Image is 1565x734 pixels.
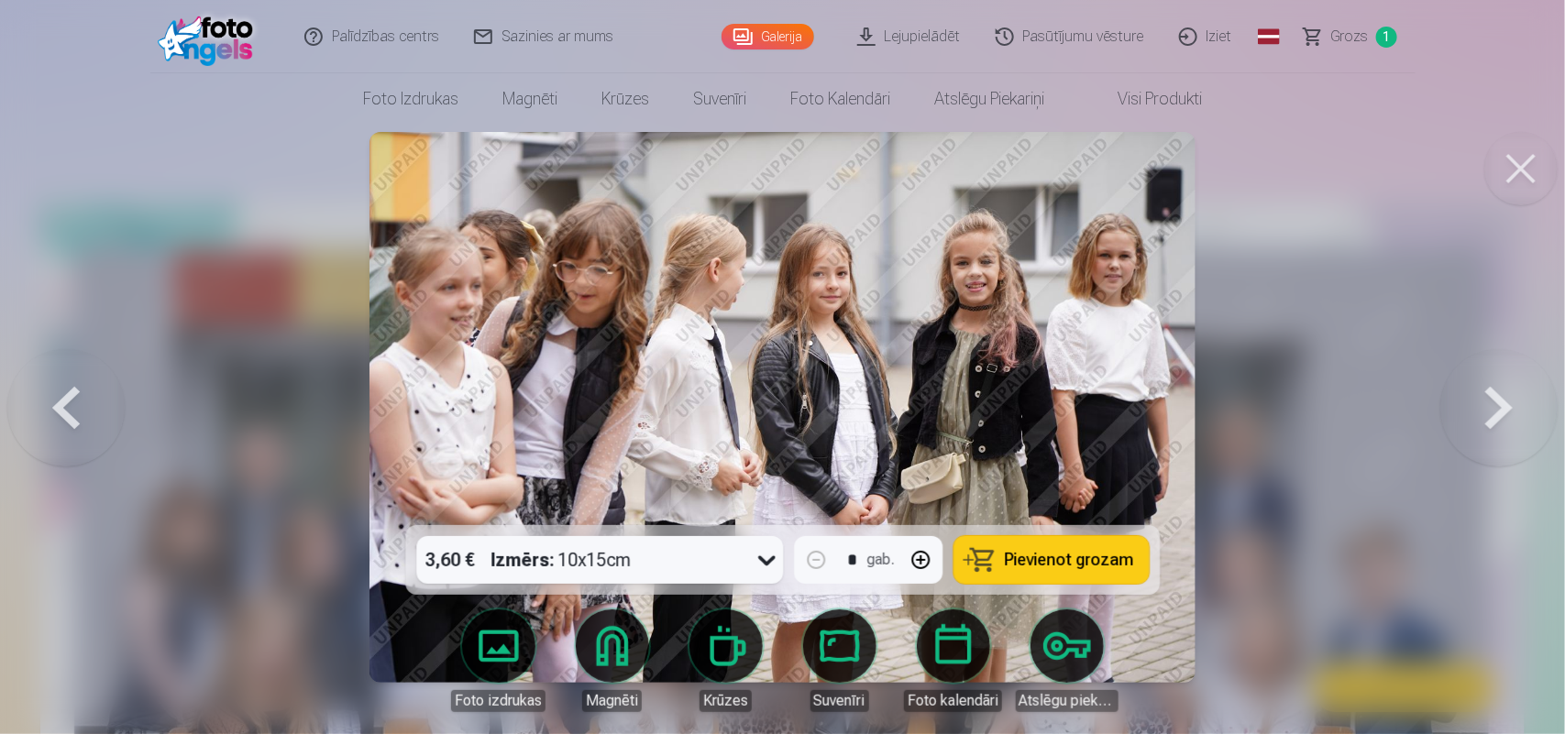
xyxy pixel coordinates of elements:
[902,609,1005,712] a: Foto kalendāri
[722,24,814,49] a: Galerija
[810,690,869,712] div: Suvenīri
[953,536,1149,584] button: Pievienot grozam
[1016,609,1119,712] a: Atslēgu piekariņi
[451,690,546,712] div: Foto izdrukas
[491,536,632,584] div: 10x15cm
[675,609,777,712] a: Krūzes
[1016,690,1119,712] div: Atslēgu piekariņi
[341,73,480,125] a: Foto izdrukas
[1066,73,1224,125] a: Visi produkti
[582,690,642,712] div: Magnēti
[768,73,912,125] a: Foto kalendāri
[1005,552,1134,568] span: Pievienot grozam
[561,609,664,712] a: Magnēti
[491,547,555,573] strong: Izmērs :
[904,690,1002,712] div: Foto kalendāri
[447,609,550,712] a: Foto izdrukas
[480,73,579,125] a: Magnēti
[579,73,671,125] a: Krūzes
[867,549,895,571] div: gab.
[788,609,891,712] a: Suvenīri
[1376,27,1397,48] span: 1
[416,536,484,584] div: 3,60 €
[700,690,752,712] div: Krūzes
[912,73,1066,125] a: Atslēgu piekariņi
[671,73,768,125] a: Suvenīri
[158,7,263,66] img: /fa3
[1331,26,1369,48] span: Grozs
